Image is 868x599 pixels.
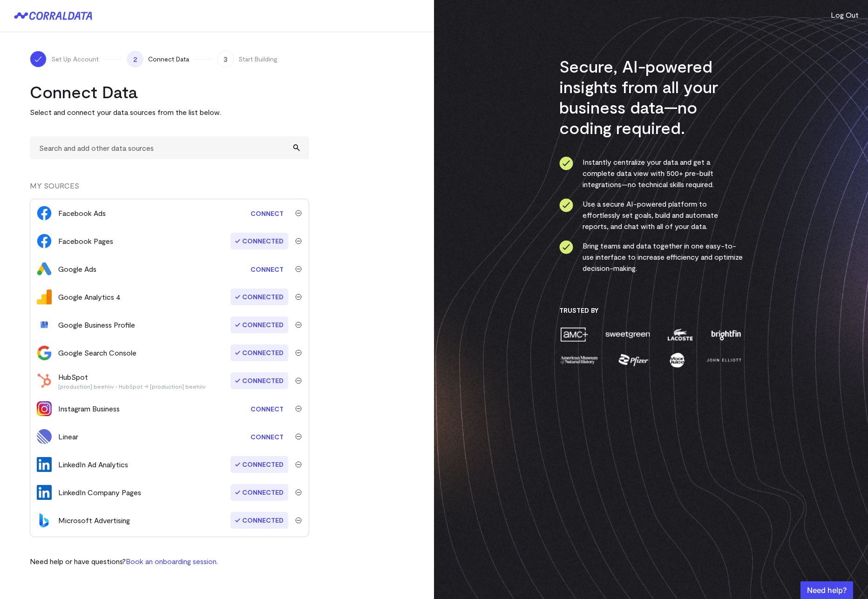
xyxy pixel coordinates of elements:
[295,405,302,412] img: trash-40e54a27.svg
[559,198,743,232] li: Use a secure AI-powered platform to effortlessly set goals, build and automate reports, and chat ...
[37,457,52,472] img: linkedin_ads-6f572cd8.svg
[295,266,302,272] img: trash-40e54a27.svg
[37,485,52,500] img: linkedin_company_pages-6f572cd8.svg
[58,291,121,303] div: Google Analytics 4
[295,461,302,468] img: trash-40e54a27.svg
[295,238,302,244] img: trash-40e54a27.svg
[246,205,288,222] a: Connect
[668,352,686,368] img: moon-juice-c312e729.png
[58,431,78,442] div: Linear
[37,234,52,249] img: facebook_pages-56946ca1.svg
[604,326,651,343] img: sweetgreen-1d1fb32c.png
[37,513,52,528] img: bingads-f64eff47.svg
[231,289,288,305] span: Connected
[559,352,599,368] img: amnh-5afada46.png
[246,400,288,417] a: Connect
[58,459,128,470] div: LinkedIn Ad Analytics
[37,401,52,416] img: instagram_business-39503cfc.png
[295,377,302,384] img: trash-40e54a27.svg
[51,54,99,64] span: Set Up Account
[246,428,288,445] a: Connect
[37,289,52,304] img: google_analytics_4-fc05114a.png
[217,51,234,67] span: 3
[126,557,218,565] a: Book an onboarding session.
[231,372,288,389] span: Connected
[295,489,302,496] img: trash-40e54a27.svg
[58,236,113,247] div: Facebook Pages
[231,484,288,501] span: Connected
[295,322,302,328] img: trash-40e54a27.svg
[231,316,288,333] span: Connected
[295,433,302,440] img: trash-40e54a27.svg
[37,429,52,444] img: linear-35997e4a.svg
[559,306,743,315] h3: Trusted By
[231,456,288,473] span: Connected
[559,56,743,138] h3: Secure, AI-powered insights from all your business data—no coding required.
[58,403,120,414] div: Instagram Business
[58,487,141,498] div: LinkedIn Company Pages
[58,371,205,390] div: HubSpot
[246,261,288,278] a: Connect
[58,347,136,358] div: Google Search Console
[148,54,189,64] span: Connect Data
[231,233,288,249] span: Connected
[37,373,52,388] img: hubspot-c1e9301f.svg
[37,262,52,276] img: google_ads-c8121f33.png
[58,515,130,526] div: Microsoft Advertising
[238,54,278,64] span: Start Building
[231,344,288,361] span: Connected
[709,326,743,343] img: brightfin-a251e171.png
[30,556,218,567] p: Need help or have questions?
[295,294,302,300] img: trash-40e54a27.svg
[617,352,650,368] img: pfizer-e137f5fc.png
[559,240,743,274] li: Bring teams and data together in one easy-to-use interface to increase efficiency and optimize de...
[58,263,96,275] div: Google Ads
[30,180,309,199] div: MY SOURCES
[559,156,743,190] li: Instantly centralize your data and get a complete data view with 500+ pre-built integrations—no t...
[34,54,43,64] img: ico-check-white-5ff98cb1.svg
[559,198,573,212] img: ico-check-circle-4b19435c.svg
[559,240,573,254] img: ico-check-circle-4b19435c.svg
[58,383,205,390] p: [production] beehiiv - HubSpot → [production] beehiiv
[58,208,106,219] div: Facebook Ads
[559,156,573,170] img: ico-check-circle-4b19435c.svg
[30,107,309,118] p: Select and connect your data sources from the list below.
[295,350,302,356] img: trash-40e54a27.svg
[37,206,52,221] img: facebook_ads-56946ca1.svg
[831,9,859,20] button: Log Out
[37,345,52,360] img: google_search_console-3467bcd2.svg
[559,326,589,343] img: amc-0b11a8f1.png
[231,512,288,529] span: Connected
[666,326,694,343] img: lacoste-7a6b0538.png
[705,352,743,368] img: john-elliott-25751c40.png
[30,81,309,102] h2: Connect Data
[37,317,52,332] img: google_business_profile-01dad752.svg
[295,517,302,524] img: trash-40e54a27.svg
[30,136,309,159] input: Search and add other data sources
[127,51,143,67] span: 2
[295,210,302,216] img: trash-40e54a27.svg
[58,319,135,330] div: Google Business Profile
